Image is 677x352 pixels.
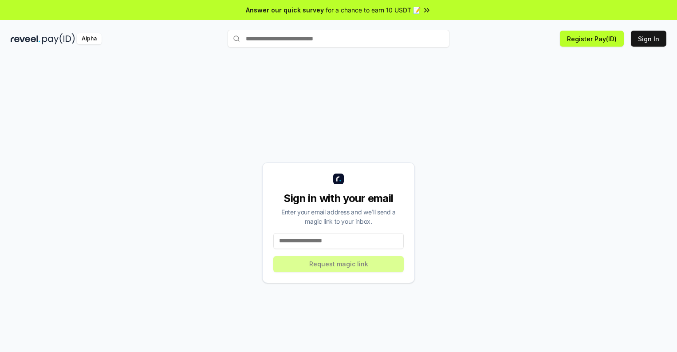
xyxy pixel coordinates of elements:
div: Sign in with your email [273,191,404,206]
div: Enter your email address and we’ll send a magic link to your inbox. [273,207,404,226]
button: Register Pay(ID) [560,31,624,47]
span: for a chance to earn 10 USDT 📝 [326,5,421,15]
span: Answer our quick survey [246,5,324,15]
img: logo_small [333,174,344,184]
button: Sign In [631,31,666,47]
img: pay_id [42,33,75,44]
img: reveel_dark [11,33,40,44]
div: Alpha [77,33,102,44]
